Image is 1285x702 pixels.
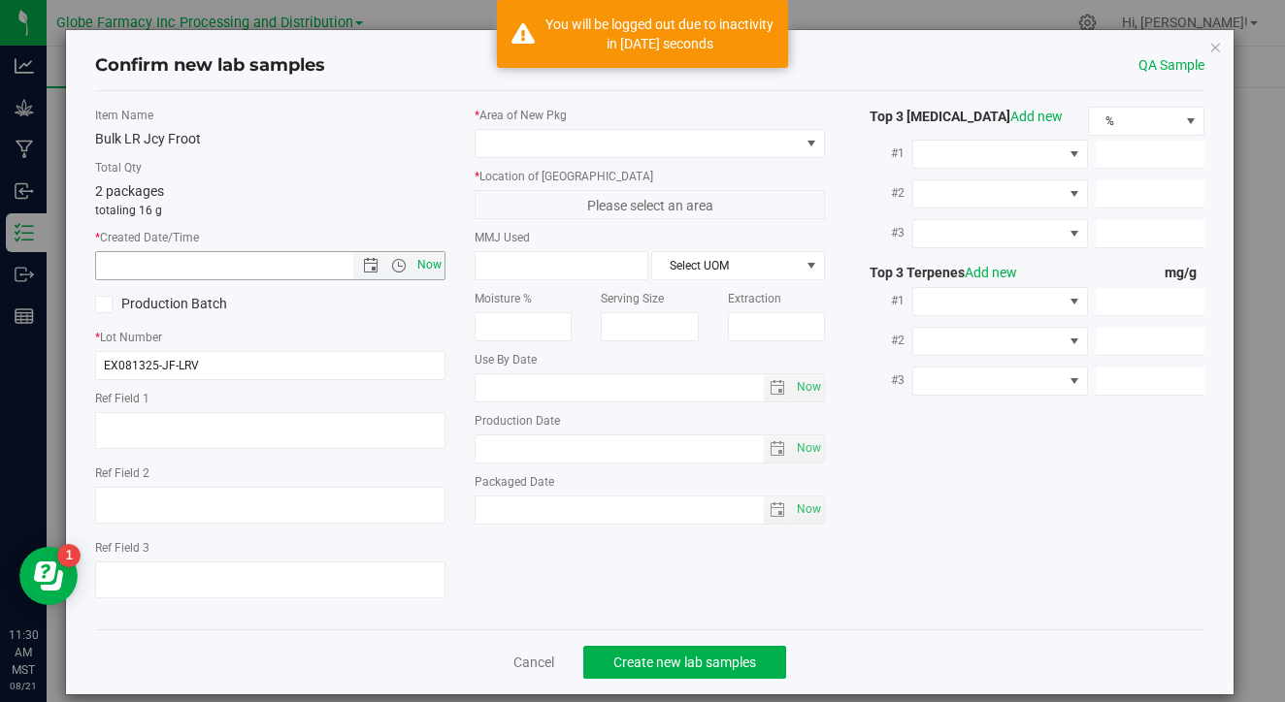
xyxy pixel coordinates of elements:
label: #3 [854,363,912,398]
span: NO DATA FOUND [912,219,1088,248]
label: Production Batch [95,294,256,314]
label: Ref Field 3 [95,539,445,557]
label: Created Date/Time [95,229,445,246]
span: select [792,374,824,401]
span: Open the time view [382,258,415,273]
span: Please select an area [475,190,825,219]
span: select [764,496,792,524]
span: NO DATA FOUND [912,179,1088,208]
label: #3 [854,215,912,250]
label: Extraction [728,290,825,307]
span: NO DATA FOUND [912,367,1088,396]
label: #1 [854,136,912,171]
button: Create new lab samples [583,646,786,679]
label: Serving Size [601,290,698,307]
span: select [792,435,824,463]
label: Total Qty [95,159,445,176]
label: Area of New Pkg [475,107,825,124]
span: QA Sample [1138,55,1204,76]
label: Packaged Date [475,473,825,491]
div: You will be logged out due to inactivity in 1486 seconds [545,15,774,53]
label: Location of [GEOGRAPHIC_DATA] [475,168,825,185]
h4: Confirm new lab samples [95,53,325,79]
span: Set Current date [413,251,446,279]
span: Top 3 [MEDICAL_DATA] [854,109,1063,124]
a: Cancel [513,653,554,672]
span: select [792,496,824,524]
label: Lot Number [95,329,445,346]
span: mg/g [1165,265,1204,280]
a: Add new [1010,109,1063,124]
span: select [764,374,792,401]
label: #2 [854,323,912,358]
iframe: Resource center unread badge [57,544,81,567]
label: Ref Field 2 [95,464,445,482]
label: MMJ Used [475,229,825,246]
p: totaling 16 g [95,202,445,219]
span: NO DATA FOUND [912,140,1088,169]
iframe: Resource center [19,547,78,605]
a: Add new [965,265,1017,280]
span: Set Current date [793,495,826,524]
span: Set Current date [793,434,826,463]
label: Use By Date [475,351,825,368]
span: select [764,435,792,463]
span: 2 packages [95,183,164,199]
span: NO DATA FOUND [912,287,1088,316]
span: Set Current date [793,373,826,401]
div: Bulk LR Jcy Froot [95,129,445,149]
label: #1 [854,283,912,318]
span: % [1089,108,1179,135]
label: Moisture % [475,290,572,307]
label: #2 [854,175,912,210]
label: Ref Field 1 [95,390,445,407]
span: NO DATA FOUND [912,327,1088,356]
label: Item Name [95,107,445,124]
span: Select UOM [652,252,800,279]
span: Top 3 Terpenes [854,265,1017,280]
span: Open the date view [354,258,387,273]
span: Create new lab samples [613,654,756,670]
label: Production Date [475,412,825,430]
